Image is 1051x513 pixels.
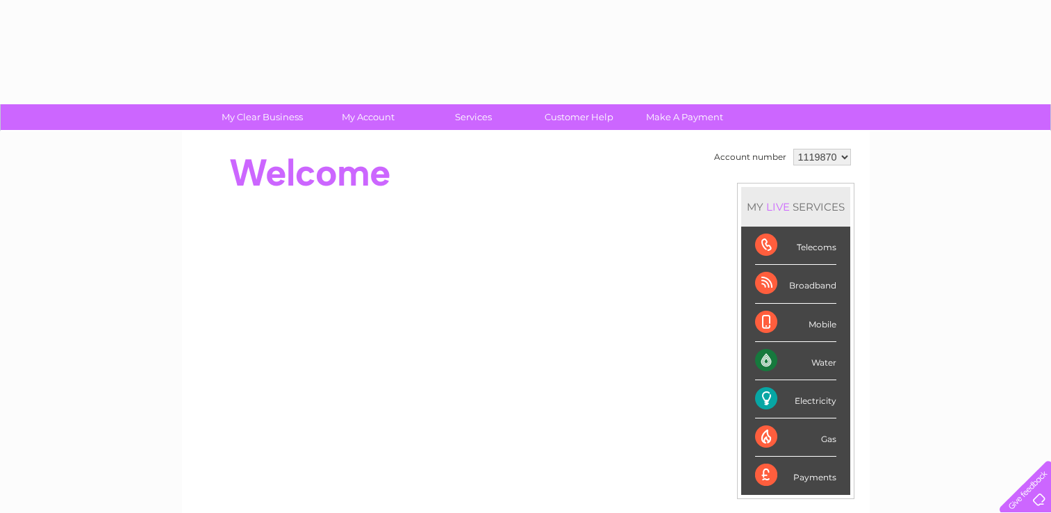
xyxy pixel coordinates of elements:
[755,265,836,303] div: Broadband
[755,457,836,494] div: Payments
[627,104,742,130] a: Make A Payment
[755,304,836,342] div: Mobile
[205,104,320,130] a: My Clear Business
[755,342,836,380] div: Water
[522,104,636,130] a: Customer Help
[755,380,836,418] div: Electricity
[755,418,836,457] div: Gas
[311,104,425,130] a: My Account
[416,104,531,130] a: Services
[711,145,790,169] td: Account number
[741,187,850,227] div: MY SERVICES
[763,200,793,213] div: LIVE
[755,227,836,265] div: Telecoms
